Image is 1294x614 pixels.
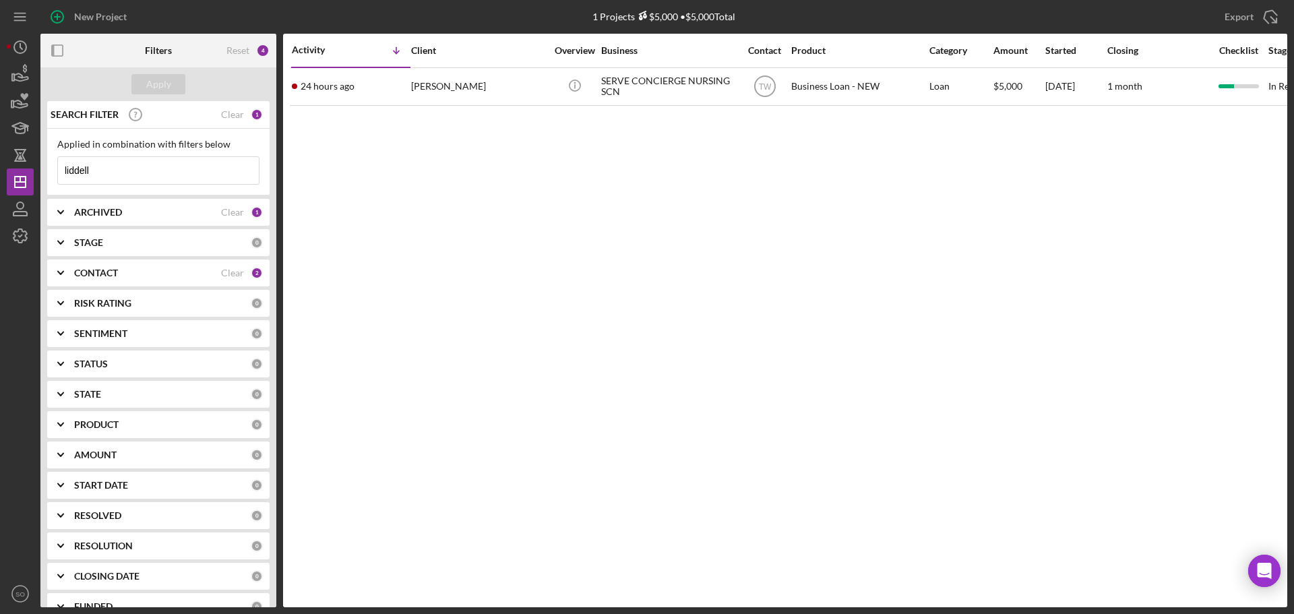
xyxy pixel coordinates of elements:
time: 1 month [1107,80,1142,92]
div: 0 [251,237,263,249]
div: 1 [251,109,263,121]
div: Applied in combination with filters below [57,139,259,150]
div: [PERSON_NAME] [411,69,546,104]
div: Clear [221,207,244,218]
b: CONTACT [74,268,118,278]
b: CLOSING DATE [74,571,140,582]
div: Activity [292,44,351,55]
div: Business Loan - NEW [791,69,926,104]
div: Open Intercom Messenger [1248,555,1281,587]
div: Export [1225,3,1254,30]
b: RISK RATING [74,298,131,309]
div: 4 [256,44,270,57]
div: 1 [251,206,263,218]
b: STATUS [74,359,108,369]
b: START DATE [74,480,128,491]
div: 0 [251,419,263,431]
div: Closing [1107,45,1208,56]
div: $5,000 [635,11,678,22]
div: Clear [221,268,244,278]
div: [DATE] [1045,69,1106,104]
div: Checklist [1210,45,1267,56]
button: Apply [131,74,185,94]
b: Filters [145,45,172,56]
b: SENTIMENT [74,328,127,339]
div: 2 [251,267,263,279]
div: 0 [251,449,263,461]
b: FUNDED [74,601,113,612]
button: SO [7,580,34,607]
b: STATE [74,389,101,400]
div: Started [1045,45,1106,56]
div: Clear [221,109,244,120]
div: Business [601,45,736,56]
b: SEARCH FILTER [51,109,119,120]
div: SERVE CONCIERGE NURSING SCN [601,69,736,104]
time: 2025-09-30 14:43 [301,81,355,92]
div: New Project [74,3,127,30]
div: 0 [251,479,263,491]
b: PRODUCT [74,419,119,430]
button: Export [1211,3,1287,30]
b: RESOLVED [74,510,121,521]
div: 0 [251,358,263,370]
div: 0 [251,570,263,582]
div: Category [929,45,992,56]
text: SO [16,590,25,598]
div: 0 [251,510,263,522]
div: 0 [251,540,263,552]
div: 0 [251,601,263,613]
div: 1 Projects • $5,000 Total [592,11,735,22]
div: Contact [739,45,790,56]
b: AMOUNT [74,450,117,460]
div: Reset [226,45,249,56]
div: Overview [549,45,600,56]
div: 0 [251,328,263,340]
text: TW [758,82,771,92]
button: New Project [40,3,140,30]
div: Apply [146,74,171,94]
div: Product [791,45,926,56]
div: 0 [251,388,263,400]
div: Amount [993,45,1044,56]
div: $5,000 [993,69,1044,104]
div: Client [411,45,546,56]
b: ARCHIVED [74,207,122,218]
b: RESOLUTION [74,541,133,551]
b: STAGE [74,237,103,248]
div: 0 [251,297,263,309]
div: Loan [929,69,992,104]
